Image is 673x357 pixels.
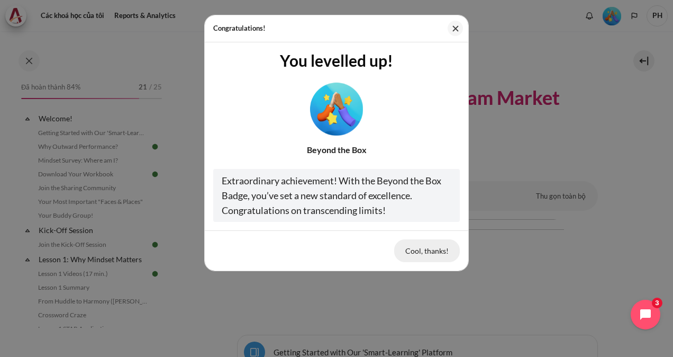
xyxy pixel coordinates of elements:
[310,82,363,135] img: Level #5
[213,51,460,70] h3: You levelled up!
[310,78,363,136] div: Level #5
[213,169,460,222] div: Extraordinary achievement! With the Beyond the Box Badge, you’ve set a new standard of excellence...
[448,21,463,36] button: Đóng
[394,239,460,262] button: Cool, thanks!
[213,144,460,156] div: Beyond the Box
[213,23,266,34] h5: Congratulations!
